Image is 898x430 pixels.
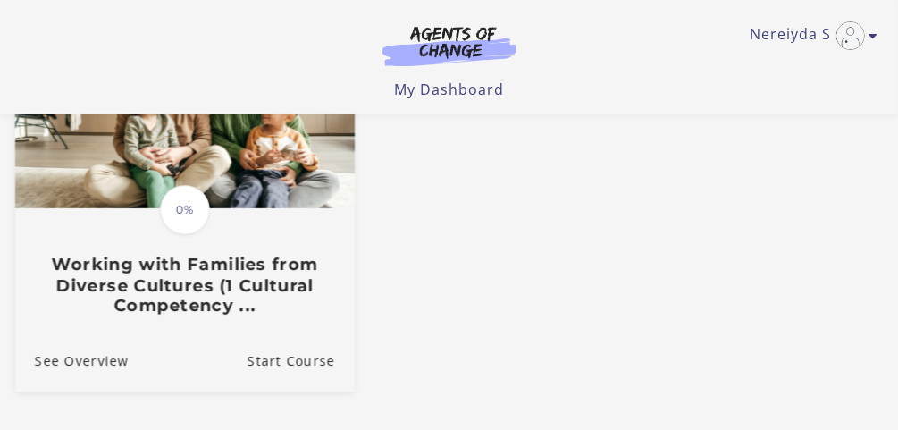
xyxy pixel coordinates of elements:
[364,25,535,66] img: Agents of Change Logo
[14,332,128,392] a: Working with Families from Diverse Cultures (1 Cultural Competency ...: See Overview
[247,332,354,392] a: Working with Families from Diverse Cultures (1 Cultural Competency ...: Resume Course
[160,186,210,236] span: 0%
[394,80,504,99] a: My Dashboard
[34,255,334,317] h3: Working with Families from Diverse Cultures (1 Cultural Competency ...
[751,21,869,50] a: Toggle menu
